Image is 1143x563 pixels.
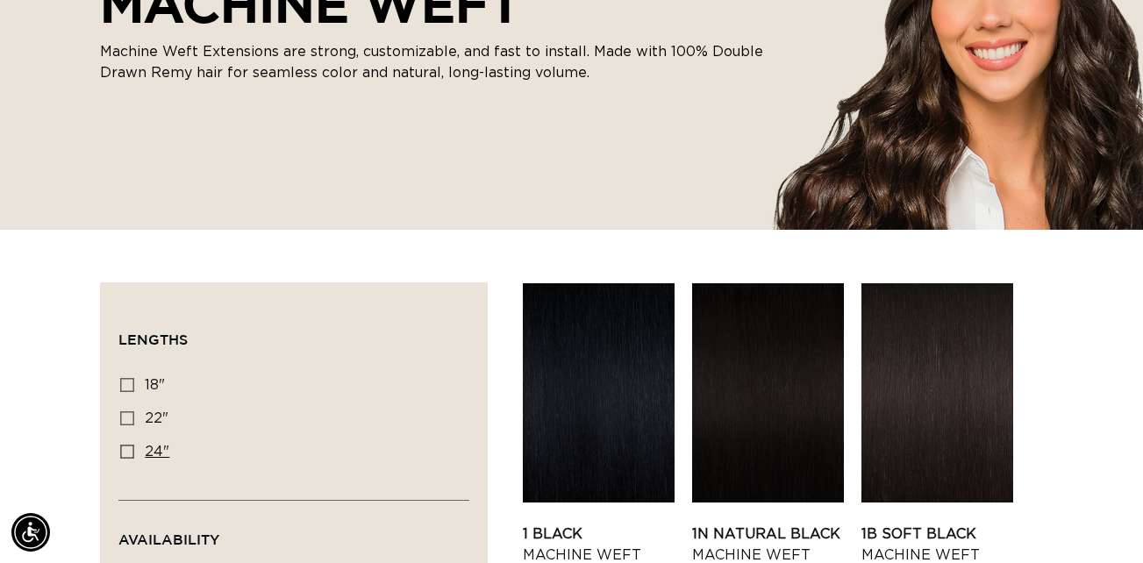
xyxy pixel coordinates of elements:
p: Machine Weft Extensions are strong, customizable, and fast to install. Made with 100% Double Draw... [100,41,767,83]
span: Lengths [118,331,188,347]
div: Accessibility Menu [11,513,50,552]
span: 22" [145,411,168,425]
summary: Lengths (0 selected) [118,301,469,364]
span: 18" [145,378,165,392]
span: 24" [145,445,169,459]
span: Availability [118,531,219,547]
